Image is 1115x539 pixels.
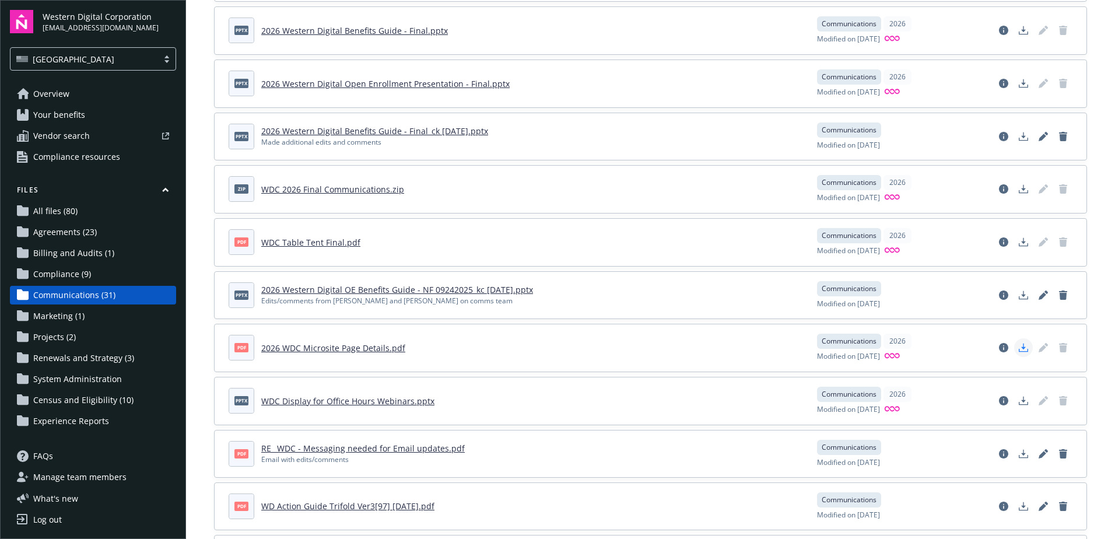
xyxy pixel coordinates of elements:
span: Communications [822,283,876,294]
span: Communications [822,19,876,29]
span: System Administration [33,370,122,388]
a: Download document [1014,338,1033,357]
span: Delete document [1054,74,1072,93]
span: Delete document [1054,21,1072,40]
span: All files (80) [33,202,78,220]
span: [GEOGRAPHIC_DATA] [16,53,152,65]
span: Modified on [DATE] [817,299,880,309]
a: Billing and Audits (1) [10,244,176,262]
a: View file details [994,391,1013,410]
span: Communications [822,442,876,453]
a: Compliance (9) [10,265,176,283]
a: 2026 Western Digital Open Enrollment Presentation - Final.pptx [261,78,510,89]
span: pptx [234,79,248,87]
a: RE_ WDC - Messaging needed for Email updates.pdf [261,443,465,454]
span: Modified on [DATE] [817,34,880,45]
div: Log out [33,510,62,529]
span: [GEOGRAPHIC_DATA] [33,53,114,65]
a: Renewals and Strategy (3) [10,349,176,367]
a: View file details [994,497,1013,516]
span: Edit document [1034,391,1053,410]
span: Communications [822,177,876,188]
a: Download document [1014,127,1033,146]
a: Compliance resources [10,148,176,166]
span: Projects (2) [33,328,76,346]
a: Edit document [1034,180,1053,198]
a: Your benefits [10,106,176,124]
a: Marketing (1) [10,307,176,325]
span: Modified on [DATE] [817,140,880,150]
a: WDC 2026 Final Communications.zip [261,184,404,195]
span: pdf [234,502,248,510]
span: Vendor search [33,127,90,145]
span: Experience Reports [33,412,109,430]
a: 2026 Western Digital Benefits Guide - Final_ck [DATE].pptx [261,125,488,136]
a: Overview [10,85,176,103]
a: Delete document [1054,127,1072,146]
button: What's new [10,492,97,505]
a: Edit document [1034,444,1053,463]
span: Edit document [1034,338,1053,357]
span: pptx [234,290,248,299]
a: Experience Reports [10,412,176,430]
a: View file details [994,21,1013,40]
span: Edit document [1034,21,1053,40]
a: Agreements (23) [10,223,176,242]
a: Download document [1014,497,1033,516]
a: Delete document [1054,444,1072,463]
button: Files [10,185,176,199]
span: Overview [33,85,69,103]
a: WDC Table Tent Final.pdf [261,237,360,248]
a: 2026 Western Digital Benefits Guide - Final.pptx [261,25,448,36]
div: Email with edits/comments [261,454,465,465]
span: Communications [822,495,876,505]
span: Manage team members [33,468,127,487]
span: Edit document [1034,233,1053,251]
a: View file details [994,444,1013,463]
a: Vendor search [10,127,176,145]
span: Modified on [DATE] [817,457,880,468]
span: Communications [822,72,876,82]
a: View file details [994,74,1013,93]
a: 2026 Western Digital OE Benefits Guide - NF 09242025_kc [DATE].pptx [261,284,533,295]
div: 2026 [883,16,911,32]
a: View file details [994,338,1013,357]
span: FAQs [33,447,53,466]
div: 2026 [883,69,911,85]
span: Modified on [DATE] [817,246,880,257]
span: pdf [234,343,248,352]
a: All files (80) [10,202,176,220]
div: 2026 [883,334,911,349]
a: Download document [1014,74,1033,93]
a: Download document [1014,233,1033,251]
div: 2026 [883,387,911,402]
span: What ' s new [33,492,78,505]
span: pptx [234,26,248,34]
a: WDC Display for Office Hours Webinars.pptx [261,395,434,407]
a: Projects (2) [10,328,176,346]
span: pptx [234,396,248,405]
span: Billing and Audits (1) [33,244,114,262]
a: FAQs [10,447,176,466]
span: Delete document [1054,391,1072,410]
div: Edits/comments from [PERSON_NAME] and [PERSON_NAME] on comms team [261,296,533,306]
a: WD Action Guide Trifold Ver3[97] [DATE].pdf [261,501,434,512]
span: Compliance (9) [33,265,91,283]
a: View file details [994,180,1013,198]
span: Modified on [DATE] [817,404,880,415]
a: Edit document [1034,497,1053,516]
span: Delete document [1054,180,1072,198]
a: Download document [1014,286,1033,304]
a: Delete document [1054,338,1072,357]
span: pdf [234,449,248,458]
a: 2026 WDC Microsite Page Details.pdf [261,342,405,353]
div: Made additional edits and comments [261,137,488,148]
div: 2026 [883,175,911,190]
span: Communications [822,389,876,400]
span: pptx [234,132,248,141]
